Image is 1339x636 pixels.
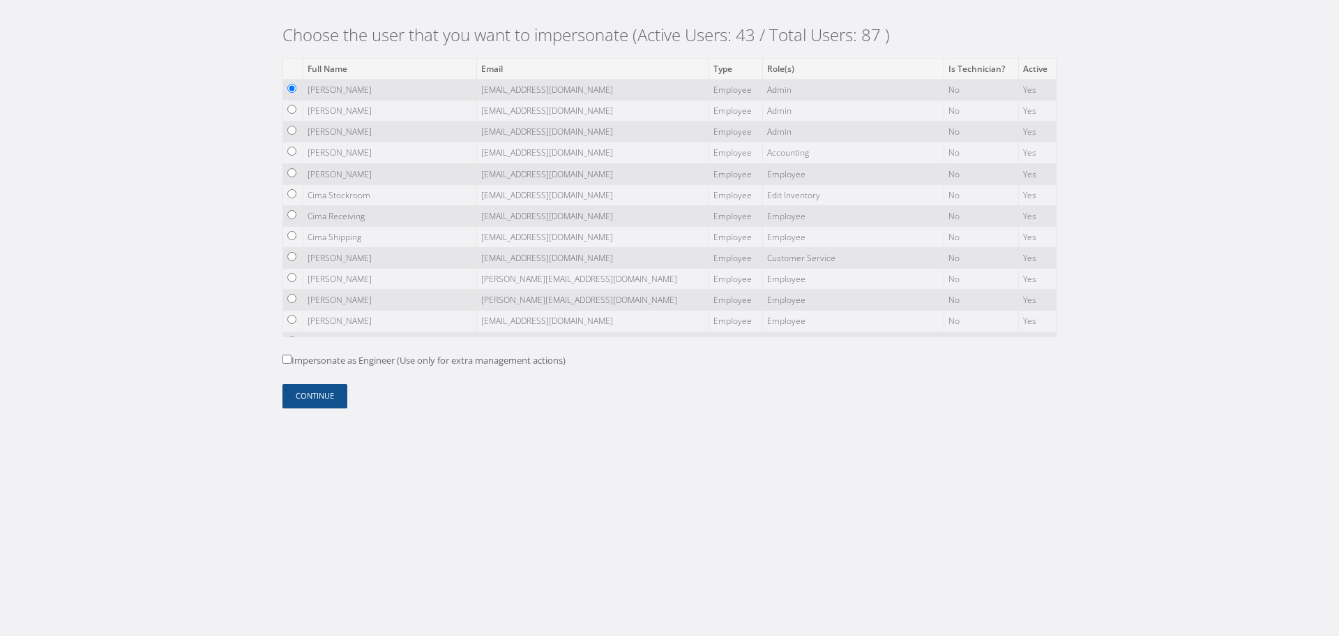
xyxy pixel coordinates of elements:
th: Full Name [303,58,477,79]
td: No [944,226,1018,247]
td: [PERSON_NAME] [303,269,477,290]
td: No [944,142,1018,163]
th: Email [477,58,709,79]
td: [EMAIL_ADDRESS][DOMAIN_NAME] [477,332,709,353]
input: Impersonate as Engineer (Use only for extra management actions) [282,355,292,364]
td: Cima Shipping [303,226,477,247]
td: Employee [709,332,763,353]
td: Employee [763,226,944,247]
td: No [944,269,1018,290]
td: No [944,248,1018,269]
td: No [944,163,1018,184]
td: Yes [1018,269,1056,290]
td: [EMAIL_ADDRESS][DOMAIN_NAME] [477,311,709,332]
td: [PERSON_NAME] [303,290,477,311]
td: Employee [763,332,944,353]
td: Employee [763,311,944,332]
td: [PERSON_NAME] [303,121,477,142]
td: Yes [1018,101,1056,121]
td: No [944,79,1018,100]
td: Employee [763,163,944,184]
th: Type [709,58,763,79]
td: Yes [1018,248,1056,269]
td: [EMAIL_ADDRESS][DOMAIN_NAME] [477,226,709,247]
td: Yes [1018,311,1056,332]
td: No [944,101,1018,121]
button: Continue [282,384,347,408]
td: Yes [1018,121,1056,142]
td: Cima Receiving [303,205,477,226]
td: Yes [1018,226,1056,247]
td: Employee [709,248,763,269]
td: Cima Stockroom [303,184,477,205]
th: Is Technician? [944,58,1018,79]
td: [PERSON_NAME] [303,142,477,163]
td: [EMAIL_ADDRESS][DOMAIN_NAME] [477,184,709,205]
td: No [944,121,1018,142]
td: No [944,290,1018,311]
td: Yes [1018,184,1056,205]
td: Employee [709,205,763,226]
td: Yes [1018,332,1056,353]
td: Admin [763,101,944,121]
h2: Choose the user that you want to impersonate (Active Users: 43 / Total Users: 87 ) [282,25,1057,45]
td: Customer Service [763,248,944,269]
td: Employee [709,269,763,290]
td: Employee [709,163,763,184]
td: [EMAIL_ADDRESS][DOMAIN_NAME] [477,142,709,163]
th: Role(s) [763,58,944,79]
td: No [944,184,1018,205]
td: Admin [763,121,944,142]
td: [EMAIL_ADDRESS][DOMAIN_NAME] [477,205,709,226]
td: Employee [709,79,763,100]
td: Employee [763,269,944,290]
td: [PERSON_NAME] [303,79,477,100]
td: Employee [709,290,763,311]
td: [PERSON_NAME][EMAIL_ADDRESS][DOMAIN_NAME] [477,290,709,311]
td: Employee [709,311,763,332]
td: Edit Inventory [763,184,944,205]
td: [EMAIL_ADDRESS][DOMAIN_NAME] [477,79,709,100]
td: Admin [763,79,944,100]
td: Accounting [763,142,944,163]
td: [EMAIL_ADDRESS][DOMAIN_NAME] [477,248,709,269]
td: [PERSON_NAME][EMAIL_ADDRESS][DOMAIN_NAME] [477,269,709,290]
td: Employee [709,184,763,205]
td: [PERSON_NAME] [303,311,477,332]
label: Impersonate as Engineer (Use only for extra management actions) [282,354,566,368]
td: [EMAIL_ADDRESS][DOMAIN_NAME] [477,163,709,184]
td: Yes [1018,142,1056,163]
td: [PERSON_NAME] [303,163,477,184]
td: Yes [1018,290,1056,311]
td: Employee [709,226,763,247]
td: Employee [709,142,763,163]
td: Yes [1018,163,1056,184]
td: Arianna De La Paz [303,332,477,353]
td: [EMAIL_ADDRESS][DOMAIN_NAME] [477,101,709,121]
td: Employee [709,121,763,142]
td: [PERSON_NAME] [303,248,477,269]
td: Yes [1018,79,1056,100]
td: Employee [763,290,944,311]
td: Employee [709,101,763,121]
td: [EMAIL_ADDRESS][DOMAIN_NAME] [477,121,709,142]
th: Active [1018,58,1056,79]
td: [PERSON_NAME] [303,101,477,121]
td: No [944,311,1018,332]
td: No [944,205,1018,226]
td: Yes [1018,205,1056,226]
td: No [944,332,1018,353]
td: Employee [763,205,944,226]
